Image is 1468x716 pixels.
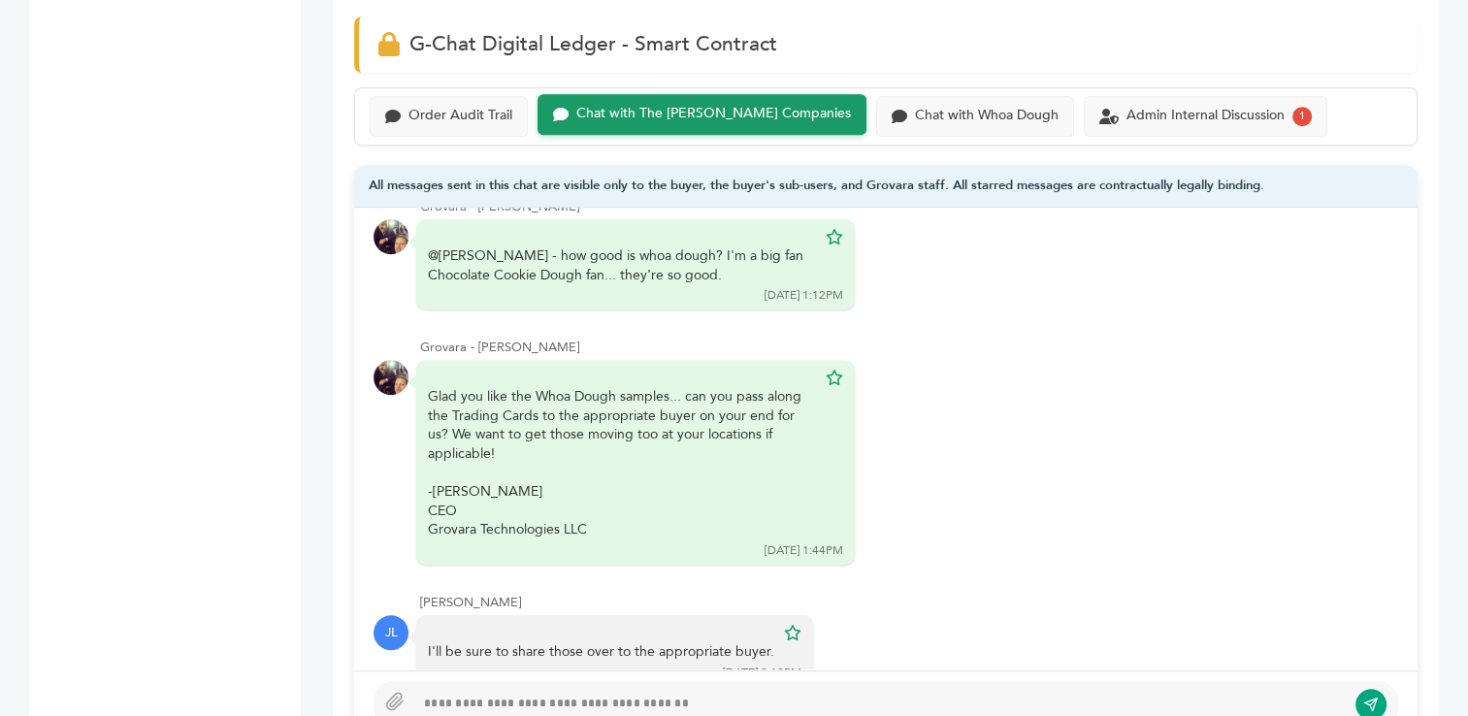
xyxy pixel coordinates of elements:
div: 1 [1292,107,1312,126]
div: [PERSON_NAME] [420,594,1398,611]
div: All messages sent in this chat are visible only to the buyer, the buyer's sub-users, and Grovara ... [354,165,1418,209]
div: [DATE] 1:44PM [765,542,843,559]
div: -[PERSON_NAME] [428,482,816,502]
div: Glad you like the Whoa Dough samples... can you pass along the Trading Cards to the appropriate b... [428,387,816,539]
div: [DATE] 1:12PM [765,287,843,304]
div: JL [374,615,408,650]
div: [DATE] 2:13PM [723,665,801,681]
div: Chat with Whoa Dough [915,108,1059,124]
div: Grovara - [PERSON_NAME] [420,339,1398,356]
div: Grovara Technologies LLC [428,520,816,539]
div: I'll be sure to share those over to the appropriate buyer. [428,642,774,662]
div: Order Audit Trail [408,108,512,124]
div: CEO [428,502,816,521]
div: @[PERSON_NAME] - how good is whoa dough? I'm a big fan Chocolate Cookie Dough fan... they're so g... [428,246,816,284]
div: Admin Internal Discussion [1126,108,1285,124]
span: G-Chat Digital Ledger - Smart Contract [409,30,777,58]
div: Chat with The [PERSON_NAME] Companies [576,106,851,122]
